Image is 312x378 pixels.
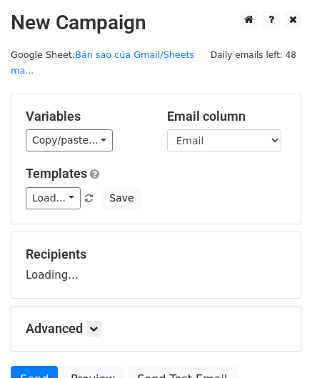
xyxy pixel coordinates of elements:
a: Bản sao của Gmail/Sheets ma... [11,49,194,76]
h2: New Campaign [11,11,301,35]
h5: Recipients [26,247,286,262]
span: Daily emails left: 48 [206,47,301,63]
a: Templates [26,166,87,181]
a: Copy/paste... [26,129,113,151]
small: Google Sheet: [11,49,194,76]
h5: Advanced [26,321,286,337]
div: Loading... [26,247,286,284]
h5: Email column [167,109,287,124]
a: Load... [26,187,81,209]
h5: Variables [26,109,146,124]
a: Daily emails left: 48 [206,49,301,60]
button: Save [103,187,140,209]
